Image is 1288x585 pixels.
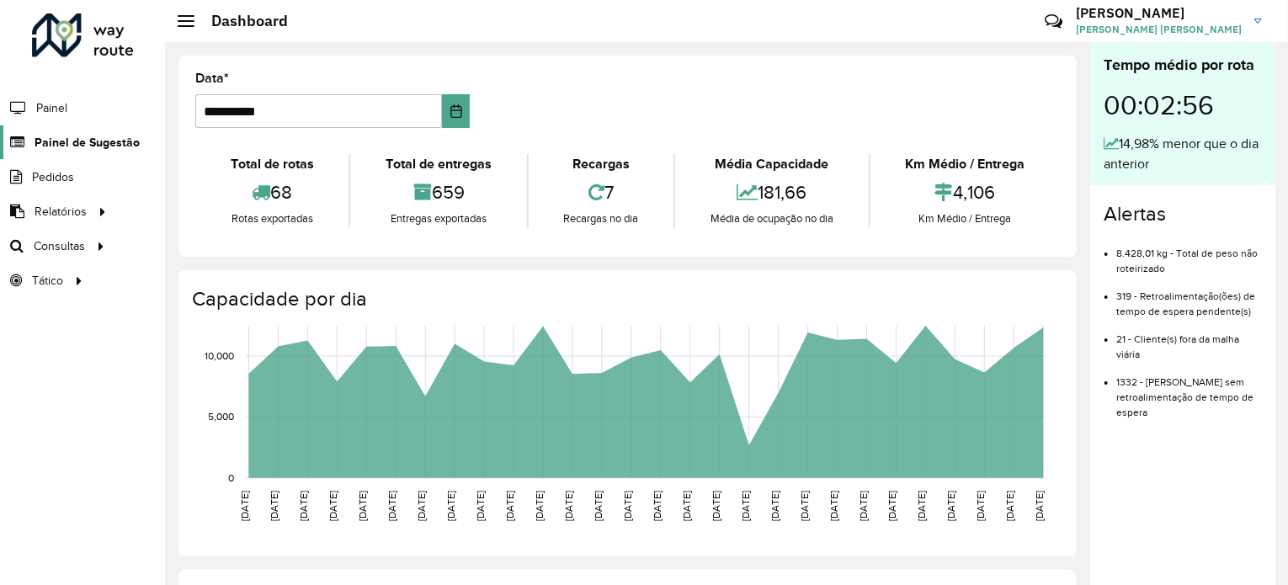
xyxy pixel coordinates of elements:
[875,174,1056,210] div: 4,106
[32,272,63,290] span: Tático
[1104,54,1262,77] div: Tempo médio por rota
[228,472,234,483] text: 0
[1104,202,1262,226] h4: Alertas
[1104,134,1262,174] div: 14,98% menor que o dia anterior
[533,154,669,174] div: Recargas
[534,491,545,521] text: [DATE]
[533,210,669,227] div: Recargas no dia
[1076,22,1242,37] span: [PERSON_NAME] [PERSON_NAME]
[1116,276,1262,319] li: 319 - Retroalimentação(ões) de tempo de espera pendente(s)
[858,491,869,521] text: [DATE]
[828,491,839,521] text: [DATE]
[1116,362,1262,420] li: 1332 - [PERSON_NAME] sem retroalimentação de tempo de espera
[194,12,288,30] h2: Dashboard
[354,154,522,174] div: Total de entregas
[917,491,928,521] text: [DATE]
[200,174,344,210] div: 68
[354,210,522,227] div: Entregas exportadas
[1116,233,1262,276] li: 8.428,01 kg - Total de peso não roteirizado
[976,491,987,521] text: [DATE]
[205,350,234,361] text: 10,000
[679,210,864,227] div: Média de ocupação no dia
[679,174,864,210] div: 181,66
[1035,491,1046,521] text: [DATE]
[200,154,344,174] div: Total de rotas
[386,491,397,521] text: [DATE]
[681,491,692,521] text: [DATE]
[887,491,898,521] text: [DATE]
[34,237,85,255] span: Consultas
[711,491,721,521] text: [DATE]
[269,491,279,521] text: [DATE]
[875,154,1056,174] div: Km Médio / Entrega
[195,68,229,88] label: Data
[200,210,344,227] div: Rotas exportadas
[593,491,604,521] text: [DATE]
[622,491,633,521] text: [DATE]
[533,174,669,210] div: 7
[475,491,486,521] text: [DATE]
[740,491,751,521] text: [DATE]
[1035,3,1072,40] a: Contato Rápido
[1104,77,1262,134] div: 00:02:56
[35,134,140,152] span: Painel de Sugestão
[416,491,427,521] text: [DATE]
[298,491,309,521] text: [DATE]
[799,491,810,521] text: [DATE]
[679,154,864,174] div: Média Capacidade
[357,491,368,521] text: [DATE]
[875,210,1056,227] div: Km Médio / Entrega
[769,491,780,521] text: [DATE]
[239,491,250,521] text: [DATE]
[36,99,67,117] span: Painel
[208,412,234,423] text: 5,000
[327,491,338,521] text: [DATE]
[354,174,522,210] div: 659
[563,491,574,521] text: [DATE]
[35,203,87,221] span: Relatórios
[1076,5,1242,21] h3: [PERSON_NAME]
[32,168,74,186] span: Pedidos
[1005,491,1016,521] text: [DATE]
[504,491,515,521] text: [DATE]
[652,491,663,521] text: [DATE]
[192,287,1060,311] h4: Capacidade por dia
[1116,319,1262,362] li: 21 - Cliente(s) fora da malha viária
[442,94,471,128] button: Choose Date
[445,491,456,521] text: [DATE]
[946,491,957,521] text: [DATE]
